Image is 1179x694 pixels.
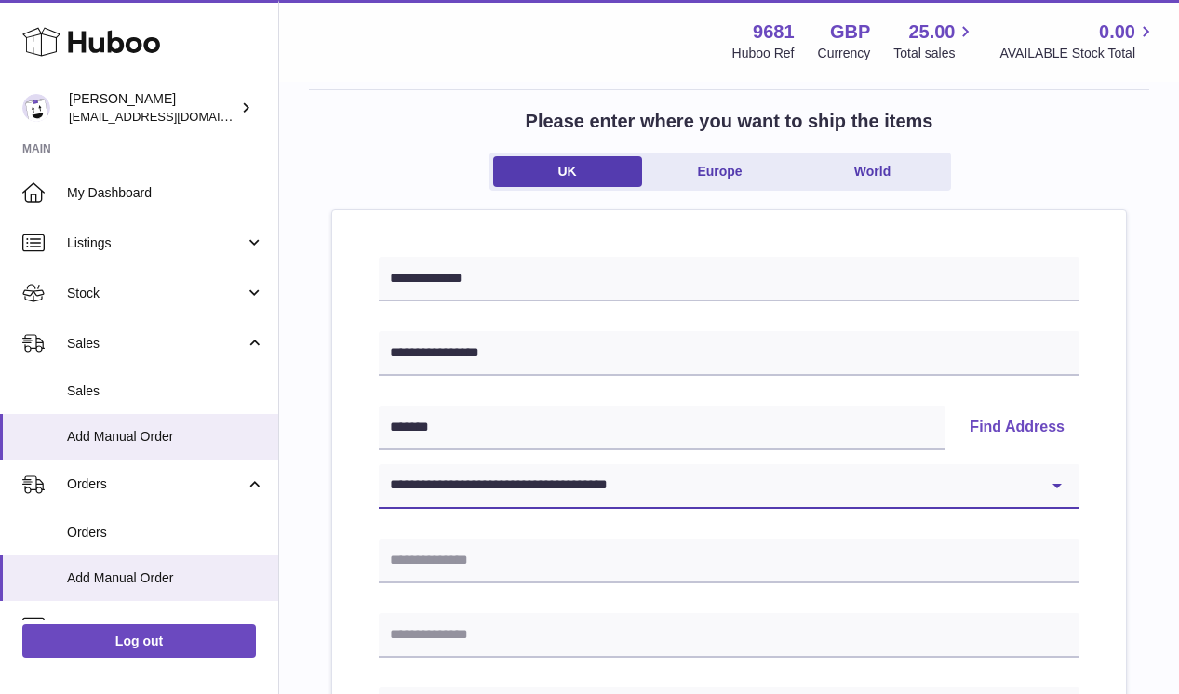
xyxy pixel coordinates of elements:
span: Orders [67,524,264,541]
div: Currency [818,45,871,62]
div: [PERSON_NAME] [69,90,236,126]
span: Total sales [893,45,976,62]
strong: 9681 [753,20,795,45]
h2: Please enter where you want to ship the items [526,109,933,134]
strong: GBP [830,20,870,45]
span: [EMAIL_ADDRESS][DOMAIN_NAME] [69,109,274,124]
a: World [798,156,947,187]
span: AVAILABLE Stock Total [999,45,1157,62]
a: 0.00 AVAILABLE Stock Total [999,20,1157,62]
span: Add Manual Order [67,569,264,587]
a: UK [493,156,642,187]
img: hello@colourchronicles.com [22,94,50,122]
span: Orders [67,475,245,493]
span: Stock [67,285,245,302]
span: Add Manual Order [67,428,264,446]
span: Sales [67,335,245,353]
span: 25.00 [908,20,955,45]
span: Usage [67,617,264,634]
div: Huboo Ref [732,45,795,62]
a: Log out [22,624,256,658]
span: Sales [67,382,264,400]
span: My Dashboard [67,184,264,202]
button: Find Address [955,406,1079,450]
span: 0.00 [1099,20,1135,45]
span: Listings [67,234,245,252]
a: 25.00 Total sales [893,20,976,62]
a: Europe [646,156,795,187]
